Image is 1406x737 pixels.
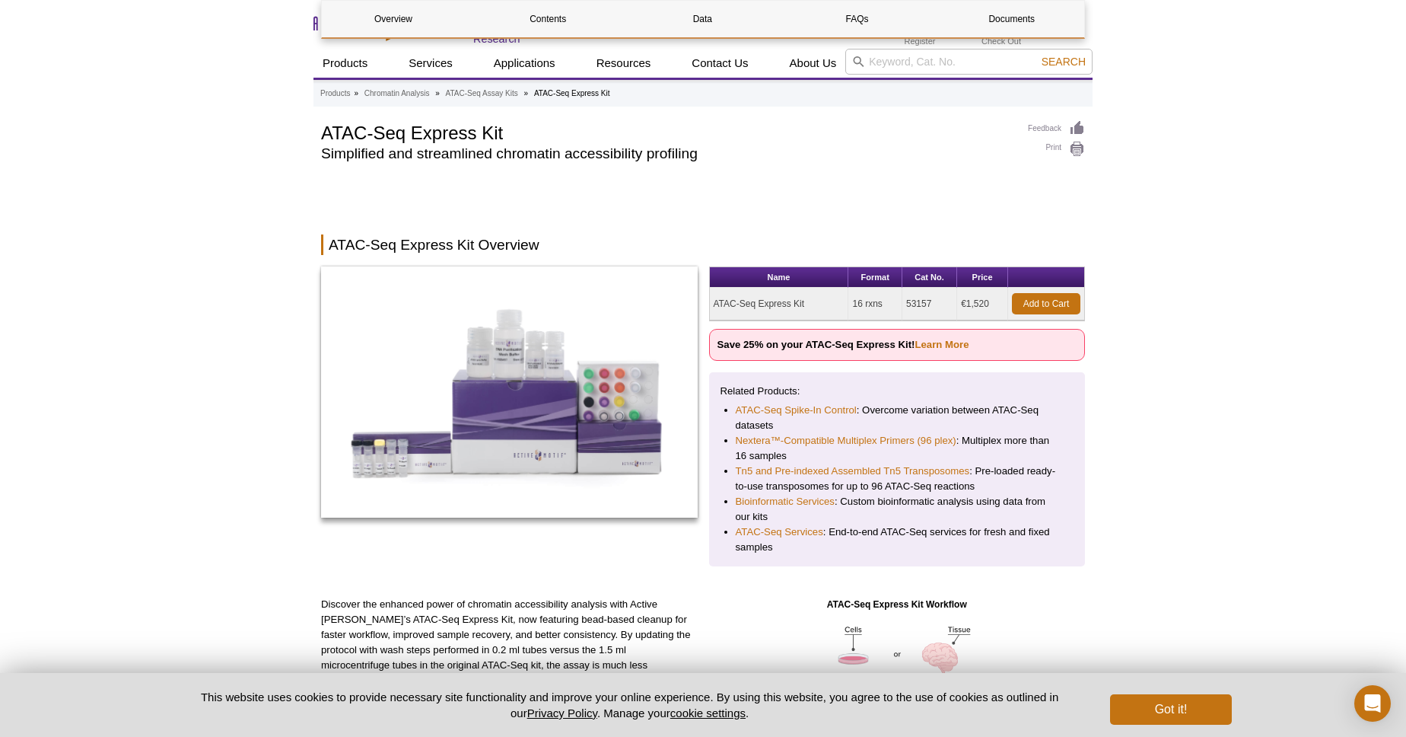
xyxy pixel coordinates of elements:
[736,403,1059,433] li: : Overcome variation between ATAC-Seq datasets
[902,267,957,288] th: Cat No.
[786,1,929,37] a: FAQs
[720,384,1074,399] p: Related Products:
[781,49,846,78] a: About Us
[904,36,935,46] a: Register
[736,403,857,418] a: ATAC-Seq Spike-In Control
[1012,293,1080,314] a: Add to Cart
[1042,56,1086,68] span: Search
[446,87,518,100] a: ATAC-Seq Assay Kits
[321,120,1013,143] h1: ATAC-Seq Express Kit
[848,267,902,288] th: Format
[902,288,957,321] td: 53157
[710,288,849,321] td: ATAC-Seq Express Kit
[1028,141,1085,158] a: Print
[321,597,698,734] p: Discover the enhanced power of chromatin accessibility analysis with Active [PERSON_NAME]’s ATAC-...
[485,49,565,78] a: Applications
[587,49,660,78] a: Resources
[682,49,757,78] a: Contact Us
[915,339,969,350] a: Learn More
[399,49,462,78] a: Services
[313,49,377,78] a: Products
[710,267,849,288] th: Name
[848,288,902,321] td: 16 rxns
[736,433,1059,464] li: : Multiplex more than 16 samples
[364,87,430,100] a: Chromatin Analysis
[736,433,956,448] a: Nextera™-Compatible Multiplex Primers (96 plex)
[827,599,967,610] strong: ATAC-Seq Express Kit Workflow
[524,89,529,97] li: »
[957,267,1008,288] th: Price
[717,339,969,350] strong: Save 25% on your ATAC-Seq Express Kit!
[670,707,746,719] button: cookie settings
[1354,685,1391,722] div: Open Intercom Messenger
[322,1,465,37] a: Overview
[736,525,823,540] a: ATAC-Seq Services
[736,494,835,509] a: Bioinformatic Services
[321,147,1013,161] h2: Simplified and streamlined chromatin accessibility profiling
[736,464,1059,494] li: : Pre-loaded ready-to-use transposomes for up to 96 ATAC-Seq reactions
[940,1,1083,37] a: Documents
[1037,55,1090,69] button: Search
[320,87,350,100] a: Products
[476,1,619,37] a: Contents
[1110,694,1232,725] button: Got it!
[534,89,610,97] li: ATAC-Seq Express Kit
[736,494,1059,525] li: : Custom bioinformatic analysis using data from our kits
[981,36,1021,46] a: Check Out
[321,266,698,518] img: ATAC-Seq Express Kit
[321,234,1085,255] h2: ATAC-Seq Express Kit Overview
[174,689,1085,721] p: This website uses cookies to provide necessary site functionality and improve your online experie...
[845,49,1093,75] input: Keyword, Cat. No.
[527,707,597,719] a: Privacy Policy
[435,89,440,97] li: »
[736,464,970,479] a: Tn5 and Pre-indexed Assembled Tn5 Transposomes
[957,288,1008,321] td: €1,520
[736,525,1059,555] li: : End-to-end ATAC-Seq services for fresh and fixed samples
[1028,120,1085,137] a: Feedback
[631,1,774,37] a: Data
[354,89,358,97] li: »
